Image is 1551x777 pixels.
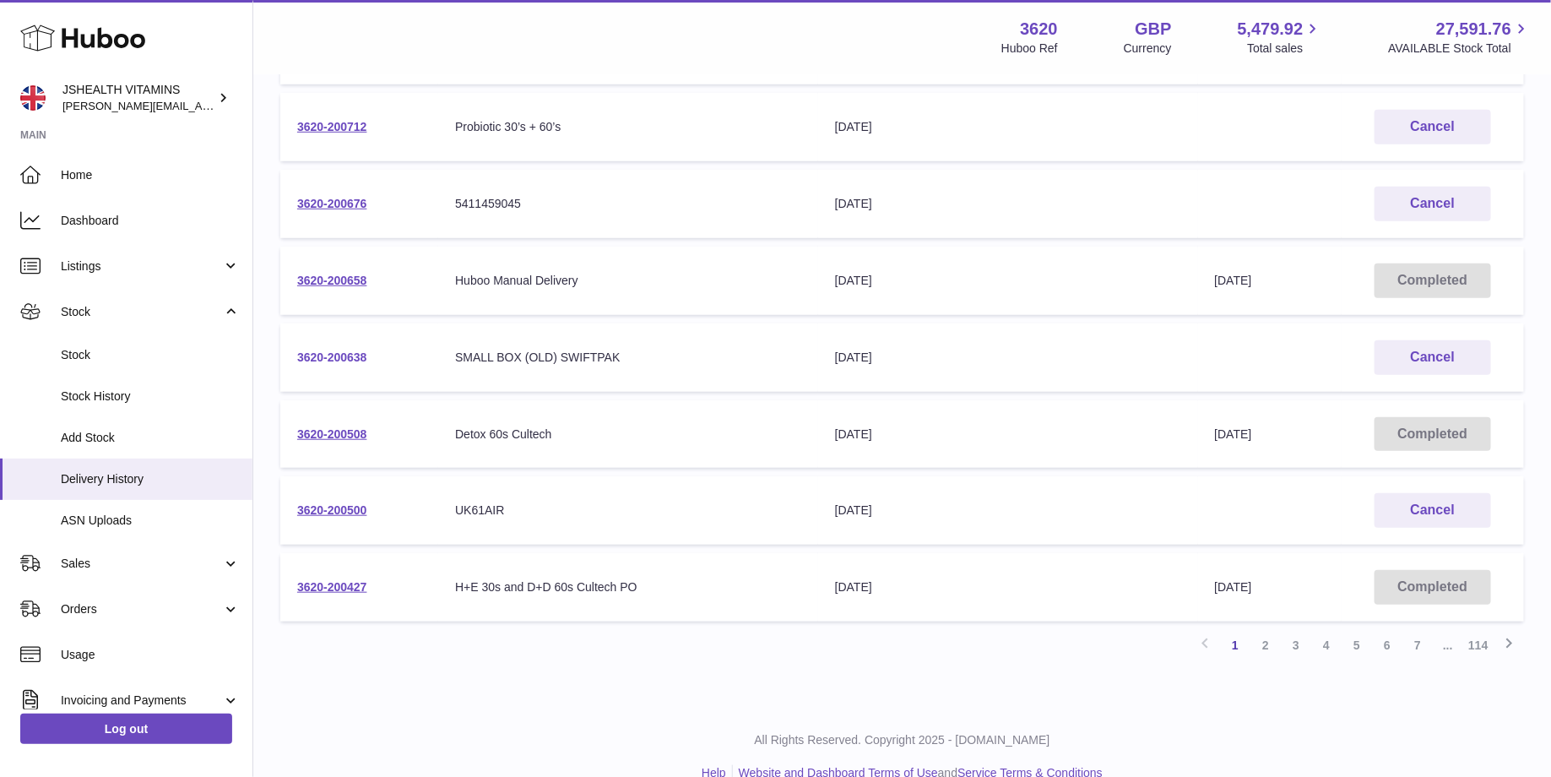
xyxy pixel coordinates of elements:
[61,471,240,487] span: Delivery History
[1124,41,1172,57] div: Currency
[61,693,222,709] span: Invoicing and Payments
[1463,630,1494,660] a: 114
[455,579,801,595] div: H+E 30s and D+D 60s Cultech PO
[1220,630,1250,660] a: 1
[297,350,367,364] a: 3620-200638
[1238,18,1323,57] a: 5,479.92 Total sales
[835,427,1181,443] div: [DATE]
[297,197,367,210] a: 3620-200676
[835,503,1181,519] div: [DATE]
[455,503,801,519] div: UK61AIR
[1433,630,1463,660] span: ...
[62,82,214,114] div: JSHEALTH VITAMINS
[61,258,222,274] span: Listings
[1388,18,1531,57] a: 27,591.76 AVAILABLE Stock Total
[455,196,801,212] div: 5411459045
[1215,274,1252,287] span: [DATE]
[835,579,1181,595] div: [DATE]
[455,427,801,443] div: Detox 60s Cultech
[1238,18,1304,41] span: 5,479.92
[297,427,367,441] a: 3620-200508
[1375,340,1491,375] button: Cancel
[835,119,1181,135] div: [DATE]
[1375,493,1491,528] button: Cancel
[297,580,367,594] a: 3620-200427
[835,273,1181,289] div: [DATE]
[61,513,240,529] span: ASN Uploads
[455,273,801,289] div: Huboo Manual Delivery
[1402,630,1433,660] a: 7
[1436,18,1511,41] span: 27,591.76
[62,99,339,112] span: [PERSON_NAME][EMAIL_ADDRESS][DOMAIN_NAME]
[455,119,801,135] div: Probiotic 30’s + 60’s
[835,350,1181,366] div: [DATE]
[267,732,1537,748] p: All Rights Reserved. Copyright 2025 - [DOMAIN_NAME]
[1311,630,1342,660] a: 4
[61,347,240,363] span: Stock
[1250,630,1281,660] a: 2
[1375,110,1491,144] button: Cancel
[20,85,46,111] img: francesca@jshealthvitamins.com
[1281,630,1311,660] a: 3
[61,430,240,446] span: Add Stock
[61,167,240,183] span: Home
[1215,427,1252,441] span: [DATE]
[61,388,240,405] span: Stock History
[1372,630,1402,660] a: 6
[61,556,222,572] span: Sales
[61,647,240,663] span: Usage
[455,350,801,366] div: SMALL BOX (OLD) SWIFTPAK
[1001,41,1058,57] div: Huboo Ref
[61,601,222,617] span: Orders
[61,213,240,229] span: Dashboard
[61,304,222,320] span: Stock
[1388,41,1531,57] span: AVAILABLE Stock Total
[20,714,232,744] a: Log out
[297,503,367,517] a: 3620-200500
[1135,18,1171,41] strong: GBP
[1247,41,1322,57] span: Total sales
[835,196,1181,212] div: [DATE]
[297,120,367,133] a: 3620-200712
[1342,630,1372,660] a: 5
[297,274,367,287] a: 3620-200658
[1215,580,1252,594] span: [DATE]
[1375,187,1491,221] button: Cancel
[1020,18,1058,41] strong: 3620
